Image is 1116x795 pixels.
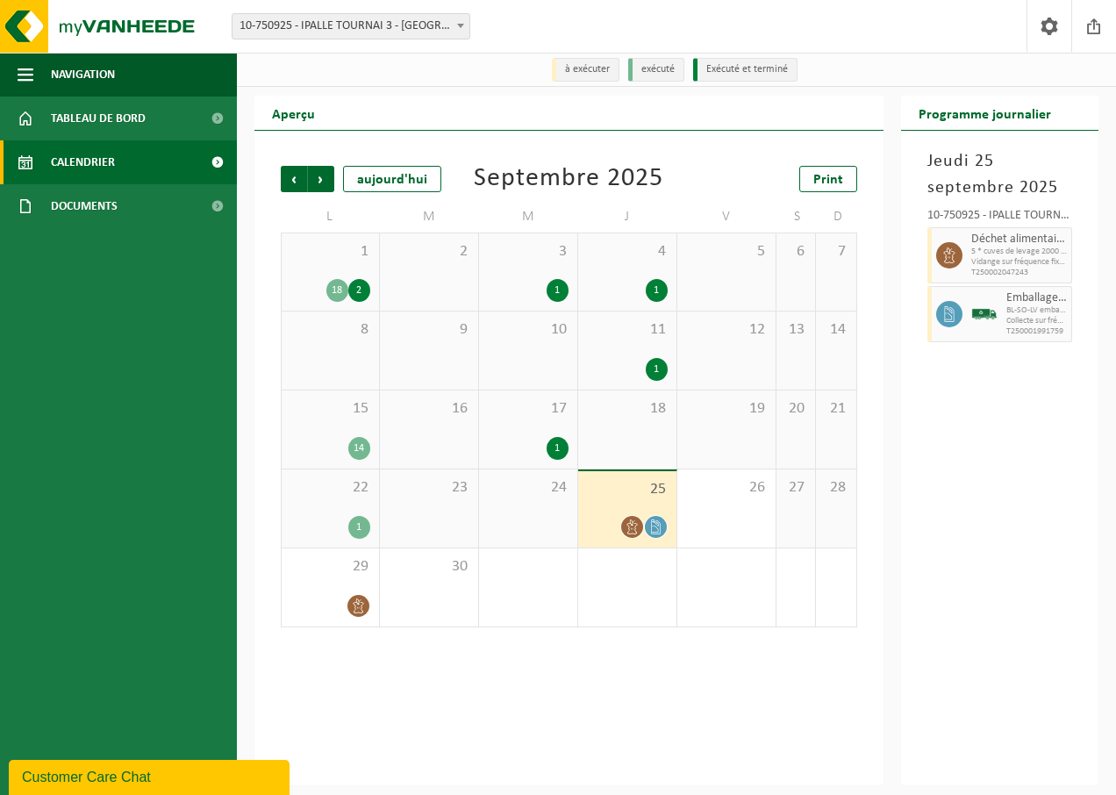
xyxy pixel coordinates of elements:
div: 10-750925 - IPALLE TOURNAI 3 - [GEOGRAPHIC_DATA] [927,210,1073,227]
span: T250001991759 [1006,326,1068,337]
td: M [380,201,479,233]
span: Déchet alimentaire, cat 3, contenant des produits d'origine animale, emballage synthétique [971,233,1068,247]
span: 21 [825,399,847,419]
span: Print [813,173,843,187]
td: L [281,201,380,233]
span: Calendrier [51,140,115,184]
h3: Jeudi 25 septembre 2025 [927,148,1073,201]
iframe: chat widget [9,756,293,795]
span: 4 [587,242,668,261]
div: 1 [646,279,668,302]
span: 25 [587,480,668,499]
span: 10 [488,320,569,340]
span: 2 [389,242,469,261]
span: 29 [290,557,370,577]
span: 5 [686,242,767,261]
div: 1 [646,358,668,381]
td: S [776,201,817,233]
span: 13 [785,320,807,340]
span: 28 [825,478,847,498]
span: 17 [488,399,569,419]
div: 1 [348,516,370,539]
div: 2 [348,279,370,302]
h2: Aperçu [254,96,333,130]
span: BL-SO-LV emballages en plastique vides souillés par des subs [1006,305,1068,316]
span: 27 [785,478,807,498]
img: BL-SO-LV [971,301,998,327]
td: J [578,201,677,233]
a: Print [799,166,857,192]
span: Suivant [308,166,334,192]
span: Navigation [51,53,115,97]
span: 22 [290,478,370,498]
span: 26 [686,478,767,498]
span: 10-750925 - IPALLE TOURNAI 3 - TOURNAI [232,13,470,39]
span: 15 [290,399,370,419]
span: 10-750925 - IPALLE TOURNAI 3 - TOURNAI [232,14,469,39]
td: M [479,201,578,233]
span: Collecte sur fréquence fixe [1006,316,1068,326]
span: Documents [51,184,118,228]
span: 16 [389,399,469,419]
div: 18 [326,279,348,302]
span: 24 [488,478,569,498]
span: 8 [290,320,370,340]
span: 14 [825,320,847,340]
div: 1 [547,437,569,460]
div: 14 [348,437,370,460]
span: 5 * cuves de levage 2000 l déchets organiques - Tournai 3 [971,247,1068,257]
span: 7 [825,242,847,261]
span: 19 [686,399,767,419]
span: T250002047243 [971,268,1068,278]
span: 6 [785,242,807,261]
span: Tableau de bord [51,97,146,140]
span: 23 [389,478,469,498]
span: 11 [587,320,668,340]
h2: Programme journalier [901,96,1069,130]
span: Vidange sur fréquence fixe, pesée et déchargement du conteneur du recyparc [971,257,1068,268]
span: 1 [290,242,370,261]
td: D [816,201,856,233]
li: à exécuter [552,58,619,82]
li: exécuté [628,58,684,82]
div: 1 [547,279,569,302]
span: 9 [389,320,469,340]
span: 12 [686,320,767,340]
span: 3 [488,242,569,261]
span: Emballages en plastique vides souillés par des substances dangereuses [1006,291,1068,305]
span: 20 [785,399,807,419]
span: Précédent [281,166,307,192]
li: Exécuté et terminé [693,58,798,82]
div: aujourd'hui [343,166,441,192]
div: Septembre 2025 [474,166,663,192]
td: V [677,201,776,233]
span: 30 [389,557,469,577]
span: 18 [587,399,668,419]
